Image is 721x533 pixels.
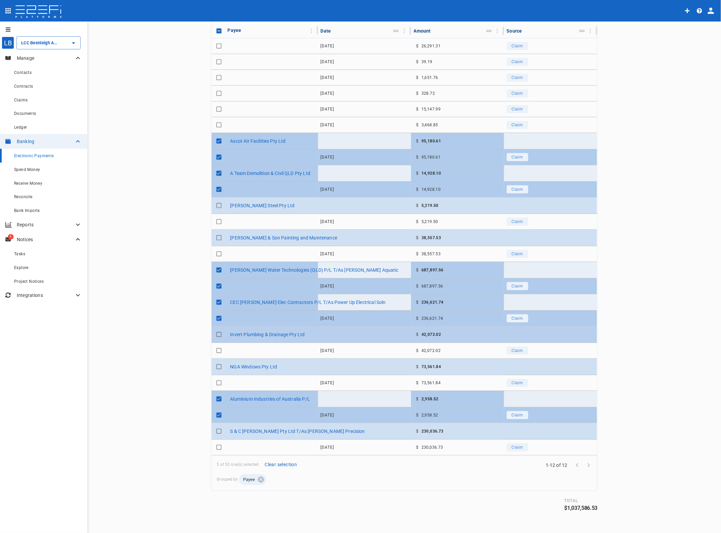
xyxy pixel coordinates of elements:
span: Claim [512,413,523,417]
span: $ [416,187,419,192]
div: 5 of 52 row(s) selected [217,461,298,469]
span: Toggle select row [214,89,224,98]
span: $ [416,429,419,434]
span: $ [416,284,419,288]
span: $ [416,445,419,450]
span: Toggle select row [214,394,224,404]
span: Claim [512,252,523,256]
button: Claim [507,347,528,355]
button: Column Actions [306,26,317,36]
span: 73,561.84 [421,364,441,369]
button: [PERSON_NAME] Water Technologies (QLD) P/L T/As [PERSON_NAME] Aquatic [228,265,401,275]
button: [PERSON_NAME] & Son Painting and Maintenance [228,232,340,243]
span: [DATE] [321,91,334,96]
p: [PERSON_NAME] Steel Pty Ltd [230,202,295,209]
span: 38,557.53 [421,252,441,256]
p: [PERSON_NAME] Water Technologies (QLD) P/L T/As [PERSON_NAME] Aquatic [230,267,399,273]
span: [DATE] [321,107,334,112]
span: Toggle select row [214,120,224,130]
span: Claim [512,75,523,80]
span: Explore [14,265,29,270]
span: [DATE] [321,445,334,450]
span: 95,180.61 [421,139,441,143]
div: Payee [239,474,266,485]
button: Claim [507,282,528,290]
span: 2,958.52 [421,413,438,417]
span: Receive Money [14,181,42,186]
span: Toggle select row [214,73,224,82]
span: Reconcile [14,194,33,199]
button: Clear selection [264,461,298,469]
span: $ [416,348,419,353]
span: Toggle select row [214,217,224,226]
button: Claim [507,443,528,451]
button: Invert Plumbing & Drainage Pty Ltd [228,329,308,340]
span: [DATE] [321,44,334,48]
span: 95,180.61 [421,155,441,160]
div: Date [321,27,331,35]
span: Claim [512,91,523,96]
span: Claim [512,123,523,127]
span: 1-12 of 12 [546,462,568,469]
span: Documents [14,111,36,116]
button: Claim [507,218,528,226]
button: A Team Demolition & Civil QLD Pty Ltd [228,168,313,179]
button: NGA Windows Pty Ltd [228,361,280,372]
span: Claim [512,44,523,48]
p: Aluminium Industries of Australia P/L [230,396,310,402]
p: Integrations [17,292,74,299]
button: Claim [507,121,528,129]
span: Toggle select row [214,169,224,178]
p: Invert Plumbing & Drainage Pty Ltd [230,331,305,338]
span: Claim [512,381,523,385]
span: $ [416,235,419,240]
input: LCC Beenleigh Aquatic Cntr Stage 2 [19,39,59,46]
span: 2,958.52 [421,397,439,401]
span: Toggle select row [214,378,224,388]
button: Open [69,38,78,48]
button: Claim [507,411,528,419]
span: $ [416,91,419,96]
span: 5,219.50 [421,219,438,224]
span: Toggle select row [214,201,224,210]
span: Claim [512,155,523,160]
span: Claims [14,98,28,102]
span: $ [416,252,419,256]
p: NGA Windows Pty Ltd [230,363,277,370]
div: Amount [414,27,431,35]
button: Aluminium Industries of Australia P/L [228,394,313,404]
span: Claim [512,348,523,353]
span: 73,561.84 [421,381,441,385]
span: $ [416,44,419,48]
span: 687,897.56 [421,284,443,288]
span: Toggle select row [214,249,224,259]
span: 15,147.99 [421,107,441,112]
span: $ [416,332,419,337]
div: Source [507,27,522,35]
span: 236,621.74 [421,300,444,305]
span: $ [416,300,419,305]
span: Electronic Payments [14,153,54,158]
span: Toggle select row [214,346,224,355]
span: Total [565,498,578,503]
button: Claim [507,105,528,113]
span: Toggle select row [214,233,224,242]
button: Claim [507,74,528,82]
p: S & C [PERSON_NAME] Pty Ltd T/As [PERSON_NAME] Precision [230,428,365,435]
span: Toggle select row [214,362,224,371]
span: Bank Imports [14,208,40,213]
span: Claim [512,107,523,112]
button: Claim [507,58,528,66]
p: A Team Demolition & Civil QLD Pty Ltd [230,170,311,177]
span: 42,072.02 [421,332,441,337]
span: 230,036.73 [421,429,444,434]
span: 39.19 [421,59,433,64]
span: Go to next page [583,461,594,468]
span: Toggle select row [214,152,224,162]
span: Toggle select row [214,265,224,275]
span: Claim [512,445,523,450]
button: Column Actions [585,26,596,36]
span: $ [416,413,419,417]
p: Notices [17,236,74,243]
p: [PERSON_NAME] & Son Painting and Maintenance [230,234,337,241]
